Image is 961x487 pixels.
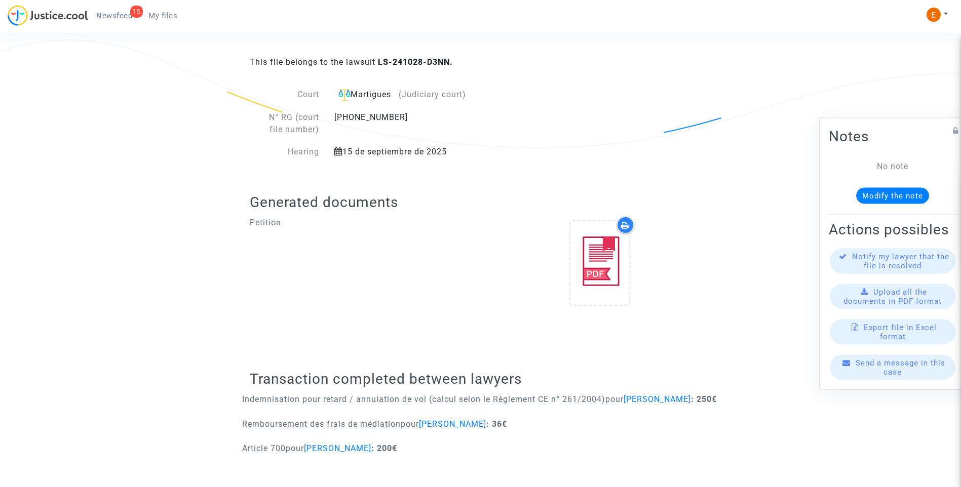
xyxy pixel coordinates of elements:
[856,188,929,204] button: Modify the note
[250,216,473,229] p: Petition
[829,221,956,238] h2: Actions possibles
[605,394,691,404] span: pour
[242,442,397,455] p: Article 700
[242,418,507,430] p: Remboursement des frais de médiation
[96,11,132,20] span: Newsfeed
[334,89,524,101] div: Martigues
[624,394,691,404] span: [PERSON_NAME]
[327,146,532,158] div: 15 de septiembre de 2025
[338,89,351,101] img: icon-faciliter-sm.svg
[148,11,177,20] span: My files
[399,90,466,99] span: (Judiciary court)
[250,146,327,158] div: Hearing
[88,8,140,23] a: 15Newsfeed
[844,160,941,173] div: No note
[242,393,717,405] p: Indemnisation pour retard / annulation de vol (calcul selon le Règlement CE n° 261/2004)
[378,57,453,67] b: LS-241028-D3NN.
[401,419,486,429] span: pour
[486,419,507,429] b: : 36€
[856,358,945,377] span: Send a message in this case
[250,89,327,101] div: Court
[927,8,941,22] img: ACg8ocIeiFvHKe4dA5oeRFd_CiCnuxWUEc1A2wYhRJE3TTWt=s96-c
[250,370,711,388] h2: Transaction completed between lawyers
[250,193,711,211] h2: Generated documents
[8,5,88,26] img: jc-logo.svg
[829,128,956,145] h2: Notes
[864,323,937,341] span: Export file in Excel format
[843,288,942,306] span: Upload all the documents in PDF format
[286,443,371,453] span: pour
[250,57,453,67] span: This file belongs to the lawsuit
[130,6,143,18] div: 15
[852,252,949,270] span: Notify my lawyer that the file is resolved
[691,394,717,404] b: : 250€
[371,443,397,453] b: : 200€
[304,443,371,453] span: [PERSON_NAME]
[140,8,185,23] a: My files
[250,111,327,136] div: N° RG (court file number)
[327,111,532,136] div: [PHONE_NUMBER]
[419,419,486,429] span: [PERSON_NAME]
